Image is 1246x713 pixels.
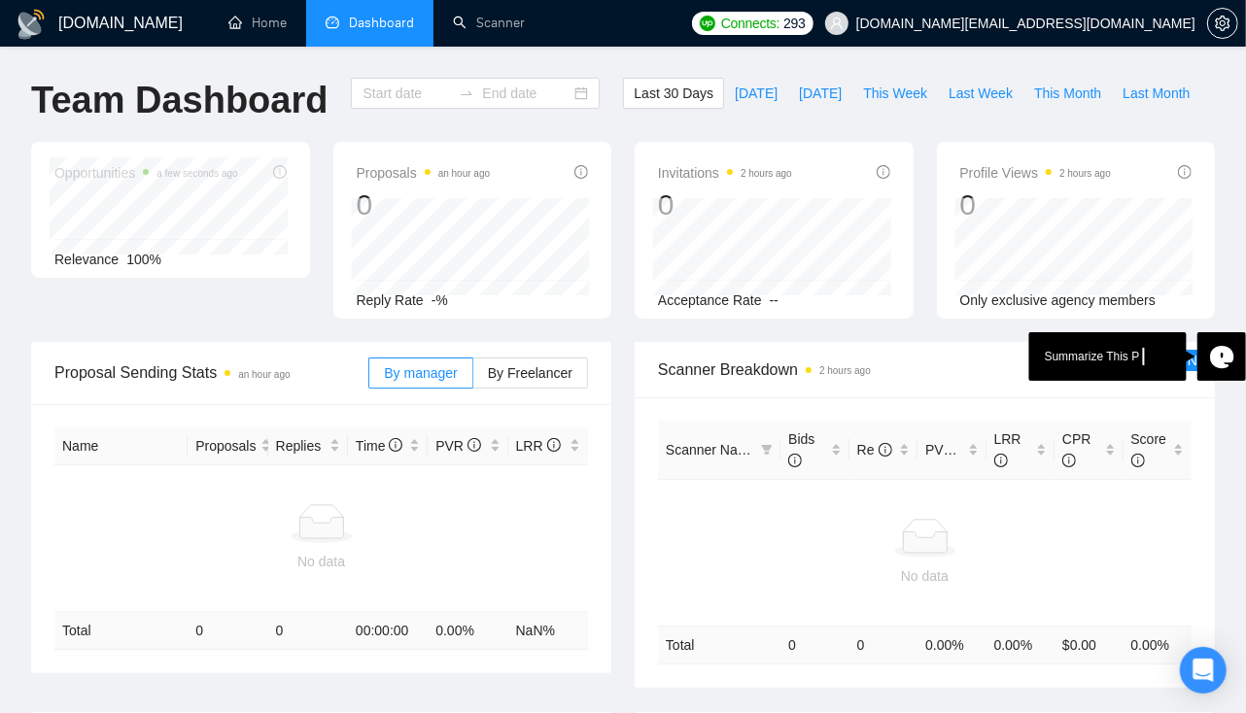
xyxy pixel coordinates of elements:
div: Open Intercom Messenger [1180,647,1227,694]
button: Last Week [938,78,1023,109]
span: Connects: [721,13,779,34]
span: dashboard [326,16,339,29]
span: info-circle [1131,454,1145,467]
div: 0 [960,187,1112,223]
span: LRR [994,431,1021,468]
span: info-circle [574,165,588,179]
input: End date [482,83,571,104]
span: This Month [1034,83,1101,104]
a: searchScanner [453,15,525,31]
span: setting [1208,16,1237,31]
img: logo [16,9,47,40]
span: New [1188,353,1215,368]
span: Reply Rate [357,292,424,308]
img: upwork-logo.png [700,16,715,31]
td: 0 [849,626,917,663]
span: PVR [925,442,971,458]
td: 0.00 % [1124,626,1192,663]
span: By Freelancer [488,365,572,381]
input: Start date [363,83,451,104]
span: Relevance [54,252,119,267]
button: Last 30 Days [623,78,724,109]
span: swap-right [459,85,474,101]
span: info-circle [877,165,890,179]
div: No data [62,551,580,572]
span: Proposals [195,435,256,457]
td: NaN % [508,612,588,650]
span: This Week [863,83,927,104]
td: 0 [268,612,348,650]
span: Last Week [949,83,1013,104]
td: 00:00:00 [348,612,428,650]
time: an hour ago [438,168,490,179]
span: By manager [384,365,457,381]
td: 0.00 % [428,612,507,650]
span: info-circle [788,454,802,467]
button: setting [1207,8,1238,39]
span: [DATE] [799,83,842,104]
span: Proposal Sending Stats [54,360,368,385]
span: LRR [516,438,561,454]
span: Dashboard [349,15,414,31]
span: Acceptance Rate [658,292,762,308]
span: Invitations [658,161,792,185]
span: PVR [435,438,481,454]
button: [DATE] [724,78,788,109]
span: 293 [783,13,805,34]
td: 0.00 % [917,626,986,663]
span: Last 30 Days [634,83,713,104]
td: 0 [188,612,267,650]
button: This Month [1023,78,1112,109]
span: filter [761,444,773,456]
span: info-circle [547,438,561,452]
span: Profile Views [960,161,1112,185]
td: 0.00 % [986,626,1055,663]
span: Re [857,442,892,458]
span: Proposals [357,161,491,185]
span: -- [770,292,779,308]
span: Scanner Breakdown [658,357,1192,382]
span: to [459,85,474,101]
span: [DATE] [735,83,778,104]
span: CPR [1062,431,1091,468]
h1: Team Dashboard [31,78,328,123]
time: an hour ago [238,369,290,380]
td: Total [54,612,188,650]
span: Only exclusive agency members [960,292,1157,308]
button: This Week [852,78,938,109]
span: Last Month [1123,83,1190,104]
span: info-circle [994,454,1008,467]
span: info-circle [389,438,402,452]
span: Score [1131,431,1167,468]
span: info-circle [467,438,481,452]
span: Scanner Name [666,442,756,458]
div: 0 [658,187,792,223]
td: 0 [780,626,848,663]
span: Bids [788,431,814,468]
button: [DATE] [788,78,852,109]
th: Name [54,427,188,465]
div: 0 [357,187,491,223]
a: homeHome [228,15,287,31]
time: 2 hours ago [741,168,792,179]
span: info-circle [1178,165,1192,179]
td: $ 0.00 [1055,626,1123,663]
span: Replies [276,435,326,457]
time: 2 hours ago [1059,168,1111,179]
span: user [830,17,844,30]
span: Time [356,438,402,454]
span: info-circle [879,443,892,457]
div: No data [666,565,1184,587]
td: Total [658,626,780,663]
th: Proposals [188,427,267,465]
span: info-circle [1062,454,1076,467]
time: 2 hours ago [819,365,871,376]
a: setting [1207,16,1238,31]
span: -% [432,292,448,308]
button: Last Month [1112,78,1200,109]
th: Replies [268,427,348,465]
span: filter [757,435,777,464]
span: 100% [126,252,161,267]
